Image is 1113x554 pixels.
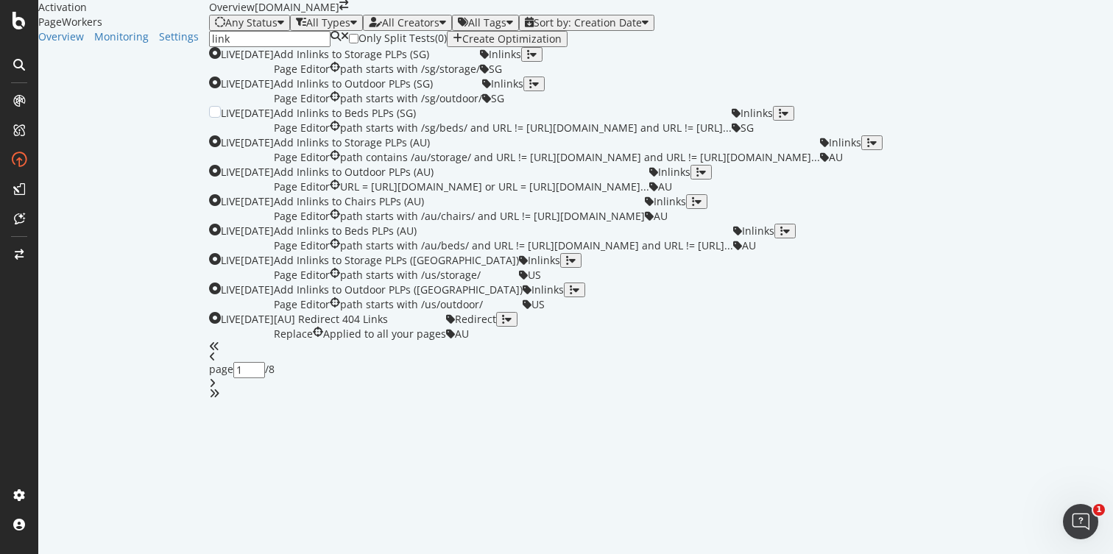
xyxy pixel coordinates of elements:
div: [DATE] [241,47,274,62]
div: neutral label [274,150,330,165]
div: [DATE] [241,165,274,180]
div: path starts with /us/outdoor/ [340,297,483,312]
span: Redirect [455,312,496,326]
span: Page Editor [274,297,330,311]
button: All Creators [363,15,452,31]
div: angle-left [209,352,1113,362]
div: path starts with /sg/outdoor/ [340,91,482,106]
div: neutral label [274,209,330,224]
span: ... [640,180,649,193]
div: neutral label [523,283,564,297]
div: ( 0 ) [435,31,447,47]
div: Add Inlinks to Chairs PLPs (AU) [274,194,645,209]
div: Add Inlinks to Outdoor PLPs (AU) [274,165,649,180]
div: Add Inlinks to Outdoor PLPs (SG) [274,77,482,91]
div: neutral label [274,297,330,312]
div: neutral label [649,180,690,194]
div: angles-right [209,388,1113,399]
span: SG [741,121,754,135]
span: AU [829,150,843,164]
span: ... [811,150,820,164]
span: Page Editor [274,268,330,282]
div: neutral label [274,62,330,77]
div: Add Inlinks to Outdoor PLPs ([GEOGRAPHIC_DATA]) [274,283,523,297]
div: neutral label [480,47,521,62]
div: LIVE [221,194,241,209]
div: neutral label [733,224,774,238]
div: Only Split Tests [358,31,435,47]
div: [DATE] [241,312,274,327]
a: Overview [38,29,84,44]
div: neutral label [274,238,330,253]
div: LIVE [221,312,241,327]
span: Page Editor [274,62,330,76]
div: [DATE] [241,106,274,121]
div: Settings [159,29,199,44]
div: Add Inlinks to Beds PLPs (AU) [274,224,733,238]
div: neutral label [732,121,773,135]
div: Add Inlinks to Storage PLPs (SG) [274,47,480,62]
div: neutral label [649,165,690,180]
span: Inlinks [528,253,560,267]
div: angle-right [209,378,1113,388]
span: Inlinks [658,165,690,179]
span: Inlinks [829,135,861,149]
span: Page Editor [274,91,330,105]
div: [DATE] [241,224,274,238]
div: neutral label [645,209,686,224]
div: neutral label [732,106,773,121]
div: Add Inlinks to Storage PLPs (AU) [274,135,820,150]
div: Any Status [225,17,278,29]
span: 1 [1093,504,1105,516]
div: neutral label [274,91,330,106]
div: Sort by: Creation Date [534,17,642,29]
div: path starts with /au/beds/ and URL != [URL][DOMAIN_NAME] and URL != [URL] [340,238,733,253]
div: [DATE] [241,77,274,91]
span: Page Editor [274,209,330,223]
div: neutral label [274,327,313,341]
div: neutral label [274,268,330,283]
div: Create Optimization [462,33,562,45]
span: Page Editor [274,150,330,164]
iframe: Intercom live chat [1063,504,1098,539]
div: LIVE [221,283,241,297]
div: PageWorkers [38,15,209,29]
div: path starts with /sg/storage/ [340,62,480,77]
span: US [528,268,541,282]
span: AU [654,209,668,223]
div: neutral label [523,297,564,312]
span: Page Editor [274,238,330,252]
div: neutral label [274,121,330,135]
input: Search an Optimization [209,31,331,47]
span: SG [491,91,504,105]
div: neutral label [733,238,774,253]
div: neutral label [820,135,861,150]
button: All Tags [452,15,519,31]
div: [DATE] [241,194,274,209]
span: Inlinks [531,283,564,296]
div: path starts with /au/chairs/ and URL != [URL][DOMAIN_NAME] [340,209,645,224]
span: Inlinks [741,106,773,120]
div: neutral label [480,62,521,77]
div: neutral label [446,312,496,327]
div: LIVE [221,106,241,121]
div: LIVE [221,224,241,238]
span: ... [724,238,733,252]
div: LIVE [221,253,241,268]
div: Add Inlinks to Beds PLPs (SG) [274,106,732,121]
div: Applied to all your pages [323,327,446,341]
span: Page Editor [274,180,330,193]
span: Inlinks [654,194,686,208]
span: AU [455,327,469,341]
span: US [531,297,545,311]
div: path starts with /sg/beds/ and URL != [URL][DOMAIN_NAME] and URL != [URL] [340,121,732,135]
div: path starts with /us/storage/ [340,268,481,283]
div: [DATE] [241,283,274,297]
div: neutral label [519,253,560,268]
div: [DATE] [241,135,274,150]
span: AU [658,180,672,193]
span: Replace [274,327,313,341]
div: All Tags [468,17,506,29]
a: Monitoring [94,29,149,44]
